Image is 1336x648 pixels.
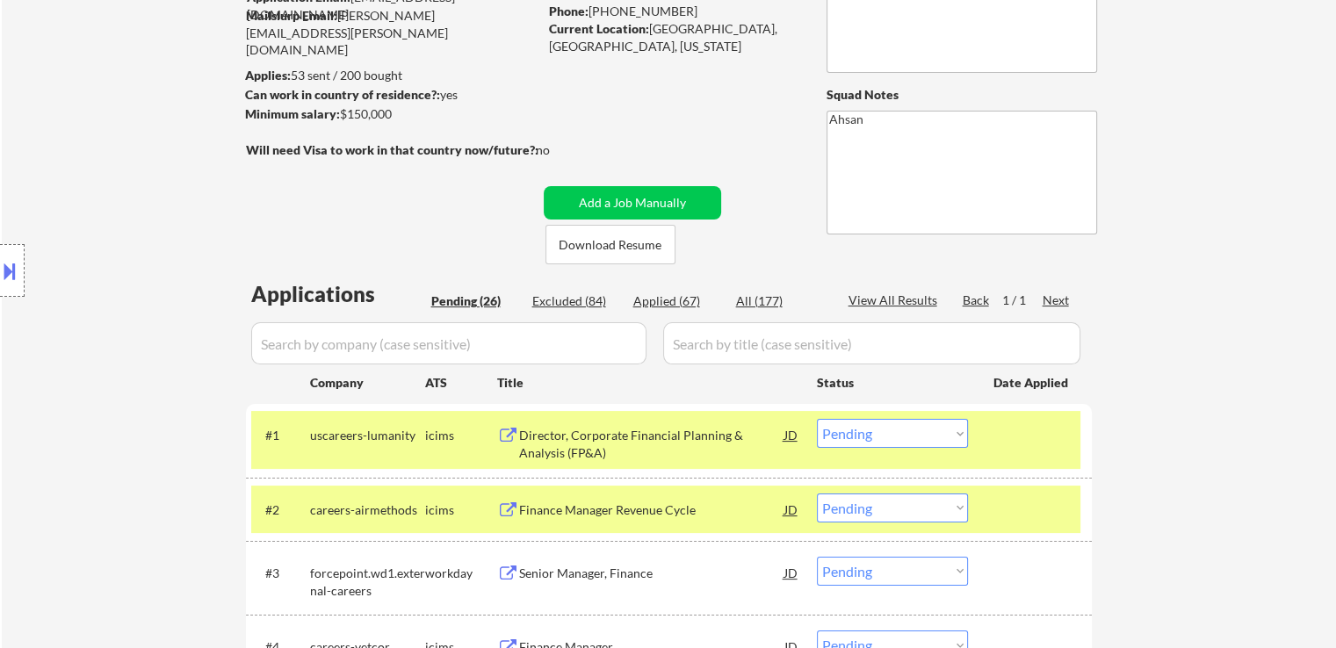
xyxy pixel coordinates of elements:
input: Search by title (case sensitive) [663,322,1080,364]
div: uscareers-lumanity [310,427,425,444]
div: Pending (26) [431,292,519,310]
div: 53 sent / 200 bought [245,67,538,84]
div: Back [963,292,991,309]
div: [PHONE_NUMBER] [549,3,798,20]
div: ATS [425,374,497,392]
div: #3 [265,565,296,582]
div: JD [783,419,800,450]
div: Director, Corporate Financial Planning & Analysis (FP&A) [519,427,784,461]
div: careers-airmethods [310,501,425,519]
div: workday [425,565,497,582]
strong: Mailslurp Email: [246,8,337,23]
div: Date Applied [993,374,1071,392]
div: Company [310,374,425,392]
div: #1 [265,427,296,444]
div: icims [425,501,497,519]
strong: Will need Visa to work in that country now/future?: [246,142,538,157]
div: Next [1043,292,1071,309]
div: Status [817,366,968,398]
div: $150,000 [245,105,538,123]
div: icims [425,427,497,444]
div: [PERSON_NAME][EMAIL_ADDRESS][PERSON_NAME][DOMAIN_NAME] [246,7,538,59]
div: forcepoint.wd1.external-careers [310,565,425,599]
div: Finance Manager Revenue Cycle [519,501,784,519]
div: 1 / 1 [1002,292,1043,309]
button: Download Resume [545,225,675,264]
div: Squad Notes [827,86,1097,104]
div: no [536,141,586,159]
div: Applications [251,284,425,305]
button: Add a Job Manually [544,186,721,220]
div: All (177) [736,292,824,310]
strong: Current Location: [549,21,649,36]
div: JD [783,557,800,588]
div: yes [245,86,532,104]
strong: Minimum salary: [245,106,340,121]
div: Senior Manager, Finance [519,565,784,582]
strong: Phone: [549,4,589,18]
input: Search by company (case sensitive) [251,322,646,364]
div: Applied (67) [633,292,721,310]
strong: Applies: [245,68,291,83]
strong: Can work in country of residence?: [245,87,440,102]
div: JD [783,493,800,525]
div: #2 [265,501,296,519]
div: [GEOGRAPHIC_DATA], [GEOGRAPHIC_DATA], [US_STATE] [549,20,798,54]
div: Excluded (84) [532,292,620,310]
div: Title [497,374,800,392]
div: View All Results [849,292,942,309]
